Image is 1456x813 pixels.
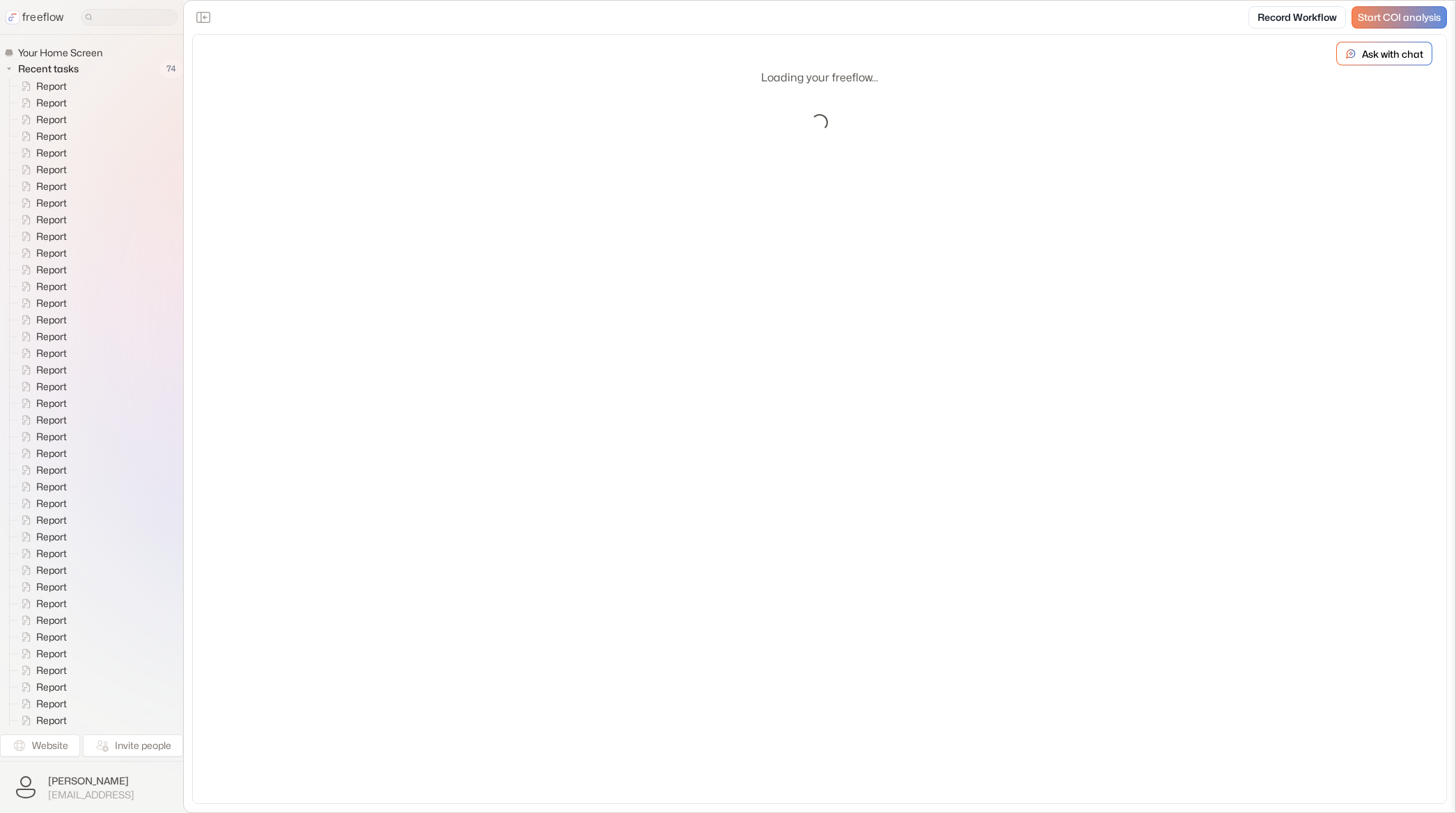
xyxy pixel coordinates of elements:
[33,129,71,143] span: Report
[10,128,72,145] a: Report
[33,530,71,544] span: Report
[33,213,71,227] span: Report
[10,545,72,562] a: Report
[48,774,134,788] span: [PERSON_NAME]
[33,363,71,377] span: Report
[33,179,71,193] span: Report
[159,60,183,78] span: 74
[33,647,71,661] span: Report
[10,679,72,695] a: Report
[33,697,71,711] span: Report
[10,595,72,612] a: Report
[10,211,72,228] a: Report
[10,529,72,545] a: Report
[10,312,72,328] a: Report
[33,79,71,93] span: Report
[10,145,72,161] a: Report
[33,96,71,110] span: Report
[10,712,72,729] a: Report
[1358,12,1441,24] span: Start COI analysis
[10,462,72,478] a: Report
[10,245,72,261] a: Report
[33,446,71,460] span: Report
[33,663,71,677] span: Report
[33,246,71,260] span: Report
[33,330,71,344] span: Report
[15,46,107,60] span: Your Home Screen
[33,380,71,394] span: Report
[10,662,72,679] a: Report
[33,563,71,577] span: Report
[10,495,72,512] a: Report
[10,295,72,312] a: Report
[10,362,72,378] a: Report
[33,430,71,444] span: Report
[10,278,72,295] a: Report
[10,629,72,645] a: Report
[10,378,72,395] a: Report
[33,714,71,727] span: Report
[10,562,72,579] a: Report
[33,280,71,293] span: Report
[33,230,71,243] span: Report
[33,296,71,310] span: Report
[33,680,71,694] span: Report
[33,396,71,410] span: Report
[22,9,64,26] p: freeflow
[10,261,72,278] a: Report
[10,512,72,529] a: Report
[33,480,71,494] span: Report
[33,547,71,561] span: Report
[10,195,72,211] a: Report
[33,163,71,177] span: Report
[1362,47,1423,61] p: Ask with chat
[192,6,214,29] button: Close the sidebar
[33,580,71,594] span: Report
[1248,6,1346,29] a: Record Workflow
[33,497,71,510] span: Report
[10,478,72,495] a: Report
[10,645,72,662] a: Report
[10,78,72,95] a: Report
[4,61,84,77] button: Recent tasks
[10,95,72,111] a: Report
[33,146,71,160] span: Report
[10,328,72,345] a: Report
[10,161,72,178] a: Report
[10,445,72,462] a: Report
[33,513,71,527] span: Report
[4,46,108,60] a: Your Home Screen
[10,395,72,412] a: Report
[10,695,72,712] a: Report
[10,412,72,428] a: Report
[6,9,64,26] a: freeflow
[8,770,175,805] button: [PERSON_NAME][EMAIL_ADDRESS]
[83,734,183,757] button: Invite people
[10,111,72,128] a: Report
[33,313,71,327] span: Report
[10,612,72,629] a: Report
[33,630,71,644] span: Report
[10,579,72,595] a: Report
[33,196,71,210] span: Report
[33,613,71,627] span: Report
[33,413,71,427] span: Report
[761,70,878,86] p: Loading your freeflow...
[10,428,72,445] a: Report
[33,346,71,360] span: Report
[48,789,134,801] span: [EMAIL_ADDRESS]
[10,178,72,195] a: Report
[33,463,71,477] span: Report
[33,113,71,127] span: Report
[10,345,72,362] a: Report
[33,597,71,611] span: Report
[33,263,71,277] span: Report
[15,62,83,76] span: Recent tasks
[1352,6,1447,29] a: Start COI analysis
[10,228,72,245] a: Report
